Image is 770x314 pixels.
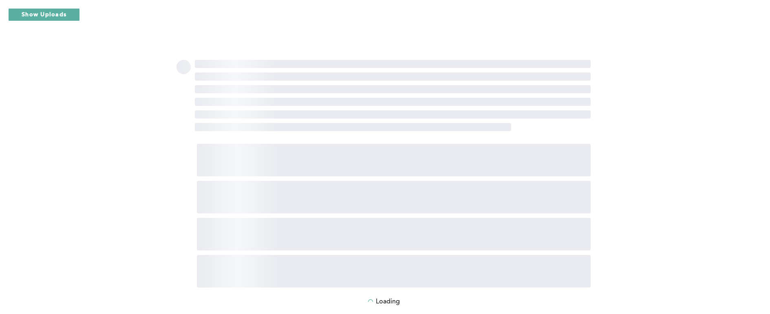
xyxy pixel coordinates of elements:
[376,298,400,305] p: Loading
[177,60,191,74] span: ‌
[195,98,591,106] span: ‌
[197,181,591,213] span: ‌
[195,60,591,68] span: ‌
[8,8,80,21] button: Show Uploads
[197,218,591,250] span: ‌
[197,255,591,288] span: ‌
[195,110,591,119] span: ‌
[197,144,591,176] span: ‌
[195,123,512,131] span: ‌
[195,85,591,93] span: ‌
[195,72,591,81] span: ‌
